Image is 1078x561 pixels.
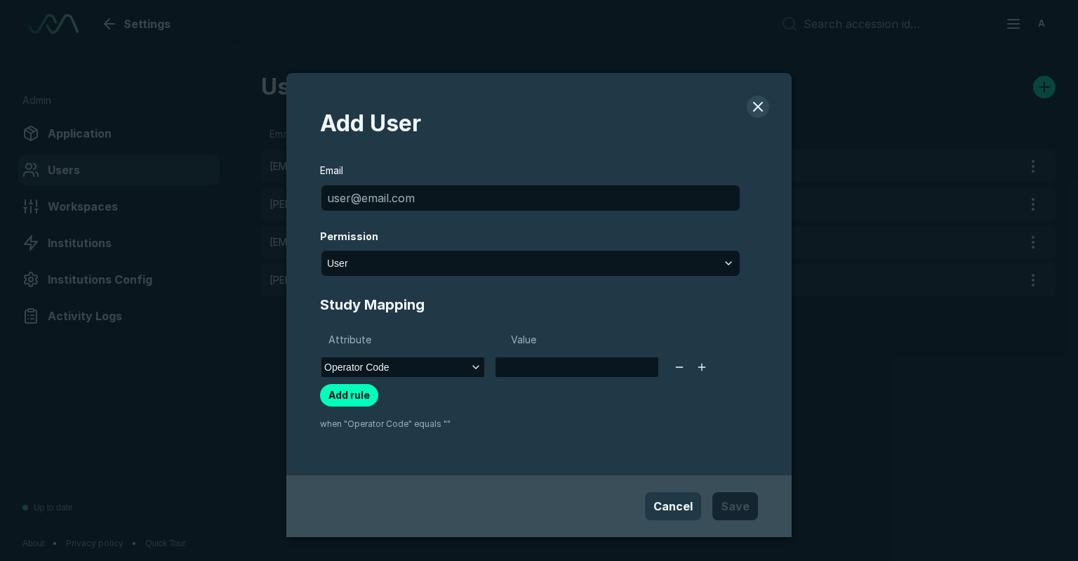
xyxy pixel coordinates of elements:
span: User [327,256,348,271]
span: Attribute [328,332,371,348]
span: Permission [320,229,741,244]
span: Email [320,163,741,178]
input: user@email.com [321,185,740,211]
span: Study Mapping [320,294,747,315]
button: Add rule [320,384,378,407]
button: Save [712,492,758,520]
span: Operator Code [324,359,390,375]
span: Value [511,332,536,348]
span: when "Operator Code" equals "" [320,418,758,430]
button: Cancel [645,492,701,520]
span: Add User [320,107,758,140]
div: modal [286,73,792,537]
